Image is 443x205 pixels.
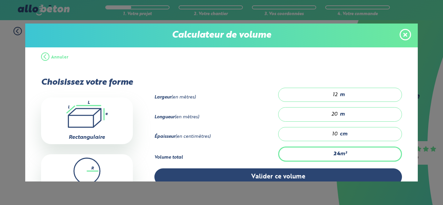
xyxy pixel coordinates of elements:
strong: Largeur [154,95,171,99]
span: m [340,111,345,117]
strong: Volume total [154,155,183,160]
strong: Épaisseur [154,134,175,139]
span: m [340,92,345,98]
div: (en mètres) [154,95,278,100]
p: Choisissez votre forme [41,78,133,87]
label: Rectangulaire [69,135,105,140]
iframe: Help widget launcher [383,179,436,198]
div: (en mètres) [154,115,278,120]
strong: Longueur [154,115,175,119]
div: m³ [278,147,402,161]
input: 0 [285,131,338,137]
span: cm [340,131,347,137]
p: Calculateur de volume [32,30,411,41]
input: 0 [285,91,338,98]
button: Valider ce volume [154,168,402,186]
div: (en centimètres) [154,134,278,139]
strong: 24 [333,151,340,157]
input: 0 [285,111,338,118]
button: Annuler [41,47,69,68]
